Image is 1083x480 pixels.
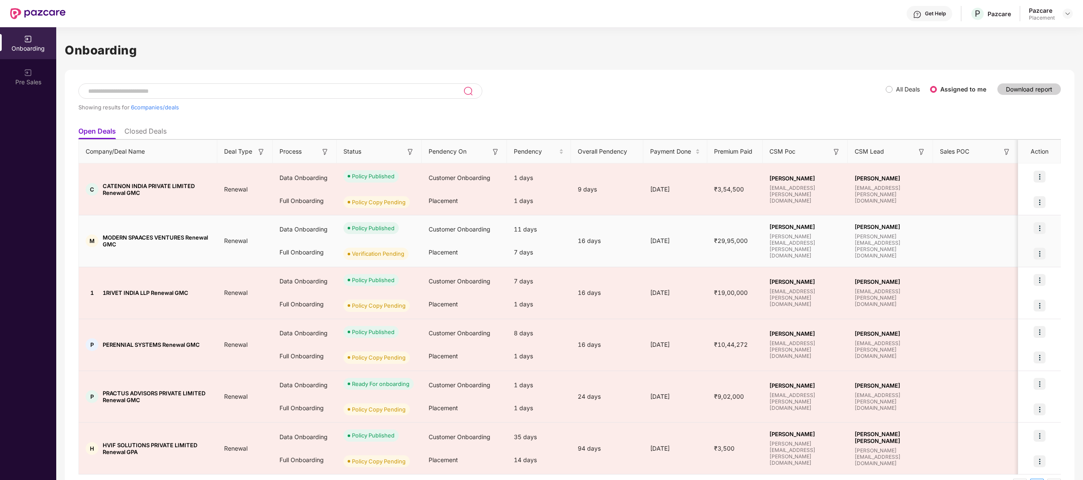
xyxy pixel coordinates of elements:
img: icon [1034,430,1046,442]
div: Full Onboarding [273,397,337,420]
span: Renewal [217,289,254,296]
div: Policy Copy Pending [352,405,406,414]
img: svg+xml;base64,PHN2ZyB3aWR0aD0iMTYiIGhlaWdodD0iMTYiIHZpZXdCb3g9IjAgMCAxNiAxNiIgZmlsbD0ibm9uZSIgeG... [257,148,265,156]
div: 8 days [507,322,571,345]
span: Customer Onboarding [429,433,490,440]
span: Customer Onboarding [429,329,490,337]
span: [EMAIL_ADDRESS][PERSON_NAME][DOMAIN_NAME] [769,392,841,411]
div: [DATE] [643,236,707,246]
span: Renewal [217,341,254,348]
span: Renewal [217,445,254,452]
img: icon [1034,300,1046,311]
div: 11 days [507,218,571,241]
span: Deal Type [224,147,252,156]
div: Data Onboarding [273,218,337,241]
div: Showing results for [78,104,886,111]
span: [EMAIL_ADDRESS][PERSON_NAME][DOMAIN_NAME] [769,340,841,359]
img: icon [1034,222,1046,234]
span: [EMAIL_ADDRESS][PERSON_NAME][DOMAIN_NAME] [855,340,926,359]
div: Data Onboarding [273,322,337,345]
div: 94 days [571,444,643,453]
div: Policy Published [352,276,395,284]
span: ₹10,44,272 [707,341,755,348]
span: Process [279,147,302,156]
div: Policy Published [352,431,395,440]
div: P [86,390,98,403]
li: Open Deals [78,127,116,139]
div: Get Help [925,10,946,17]
span: 6 companies/deals [131,104,179,111]
h1: Onboarding [65,41,1074,60]
span: Pendency On [429,147,467,156]
span: PERENNIAL SYSTEMS Renewal GMC [103,341,200,348]
div: 7 days [507,241,571,264]
div: 1 days [507,189,571,212]
div: 24 days [571,392,643,401]
div: Data Onboarding [273,166,337,189]
div: Full Onboarding [273,241,337,264]
span: ₹19,00,000 [707,289,755,296]
span: ₹29,95,000 [707,237,755,244]
span: Renewal [217,237,254,244]
div: Data Onboarding [273,426,337,449]
img: icon [1034,274,1046,286]
div: 1 days [507,293,571,316]
img: svg+xml;base64,PHN2ZyB3aWR0aD0iMjAiIGhlaWdodD0iMjAiIHZpZXdCb3g9IjAgMCAyMCAyMCIgZmlsbD0ibm9uZSIgeG... [24,35,32,43]
span: Customer Onboarding [429,381,490,389]
img: svg+xml;base64,PHN2ZyB3aWR0aD0iMTYiIGhlaWdodD0iMTYiIHZpZXdCb3g9IjAgMCAxNiAxNiIgZmlsbD0ibm9uZSIgeG... [321,148,329,156]
span: MODERN SPAACES VENTURES Renewal GMC [103,234,210,248]
div: C [86,183,98,196]
span: [PERSON_NAME][EMAIL_ADDRESS][PERSON_NAME][DOMAIN_NAME] [769,440,841,466]
div: [DATE] [643,444,707,453]
span: [EMAIL_ADDRESS][PERSON_NAME][DOMAIN_NAME] [855,185,926,204]
span: Placement [429,249,458,256]
div: Pazcare [1029,6,1055,14]
span: Renewal [217,393,254,400]
div: P [86,338,98,351]
span: [PERSON_NAME][EMAIL_ADDRESS][PERSON_NAME][DOMAIN_NAME] [855,233,926,259]
span: [PERSON_NAME] [769,175,841,182]
div: Full Onboarding [273,449,337,471]
span: [PERSON_NAME] [855,382,926,389]
div: H [86,442,98,455]
div: Policy Copy Pending [352,198,406,206]
div: Pazcare [988,10,1011,18]
th: Pendency [507,140,571,163]
div: 1 days [507,397,571,420]
span: [PERSON_NAME] [855,278,926,285]
div: Data Onboarding [273,374,337,397]
img: icon [1034,455,1046,467]
span: Status [343,147,361,156]
span: [PERSON_NAME][EMAIL_ADDRESS][DOMAIN_NAME] [855,447,926,466]
span: Placement [429,197,458,204]
span: [PERSON_NAME] [769,278,841,285]
span: Payment Done [650,147,694,156]
div: 1 days [507,345,571,368]
span: ₹3,500 [707,445,741,452]
div: Policy Published [352,328,395,336]
img: icon [1034,196,1046,208]
div: 1 days [507,166,571,189]
img: icon [1034,248,1046,260]
div: M [86,234,98,247]
div: Policy Copy Pending [352,353,406,362]
div: Verification Pending [352,249,404,258]
div: Policy Copy Pending [352,301,406,310]
span: Placement [429,352,458,360]
div: Full Onboarding [273,293,337,316]
span: Placement [429,456,458,463]
img: svg+xml;base64,PHN2ZyB3aWR0aD0iMjAiIGhlaWdodD0iMjAiIHZpZXdCb3g9IjAgMCAyMCAyMCIgZmlsbD0ibm9uZSIgeG... [24,69,32,77]
img: svg+xml;base64,PHN2ZyBpZD0iSGVscC0zMngzMiIgeG1sbnM9Imh0dHA6Ly93d3cudzMub3JnLzIwMDAvc3ZnIiB3aWR0aD... [913,10,922,19]
img: svg+xml;base64,PHN2ZyB3aWR0aD0iMTYiIGhlaWdodD0iMTYiIHZpZXdCb3g9IjAgMCAxNiAxNiIgZmlsbD0ibm9uZSIgeG... [406,148,415,156]
span: Customer Onboarding [429,277,490,285]
div: 7 days [507,270,571,293]
div: Policy Published [352,224,395,232]
img: svg+xml;base64,PHN2ZyBpZD0iRHJvcGRvd24tMzJ4MzIiIHhtbG5zPSJodHRwOi8vd3d3LnczLm9yZy8yMDAwL3N2ZyIgd2... [1064,10,1071,17]
span: [PERSON_NAME][EMAIL_ADDRESS][PERSON_NAME][DOMAIN_NAME] [769,233,841,259]
div: [DATE] [643,288,707,297]
div: Placement [1029,14,1055,21]
div: [DATE] [643,185,707,194]
th: Action [1018,140,1061,163]
span: [EMAIL_ADDRESS][PERSON_NAME][DOMAIN_NAME] [769,185,841,204]
div: 16 days [571,288,643,297]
